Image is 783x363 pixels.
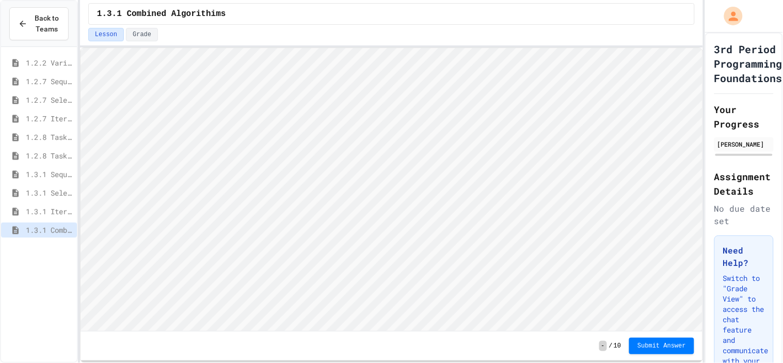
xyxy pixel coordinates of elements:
[9,7,69,40] button: Back to Teams
[26,187,73,198] span: 1.3.1 Selection Patterns/Trends
[26,57,73,68] span: 1.2.2 Variable Types
[26,113,73,124] span: 1.2.7 Iteration
[714,169,774,198] h2: Assignment Details
[26,94,73,105] span: 1.2.7 Selection
[26,76,73,87] span: 1.2.7 Sequencing
[714,42,782,85] h1: 3rd Period Programming Foundations
[629,338,694,354] button: Submit Answer
[614,342,621,350] span: 10
[637,342,686,350] span: Submit Answer
[88,28,124,41] button: Lesson
[26,150,73,161] span: 1.2.8 Task 2
[713,4,745,28] div: My Account
[714,102,774,131] h2: Your Progress
[34,13,60,35] span: Back to Teams
[714,202,774,227] div: No due date set
[609,342,613,350] span: /
[723,244,765,269] h3: Need Help?
[126,28,158,41] button: Grade
[26,169,73,180] span: 1.3.1 Sequencing Patterns/Trends
[26,225,73,235] span: 1.3.1 Combined Algorithims
[599,341,607,351] span: -
[26,132,73,143] span: 1.2.8 Task 1
[717,139,771,149] div: [PERSON_NAME]
[97,8,226,20] span: 1.3.1 Combined Algorithims
[81,48,702,331] iframe: Snap! Programming Environment
[26,206,73,217] span: 1.3.1 Iteration Patterns/Trends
